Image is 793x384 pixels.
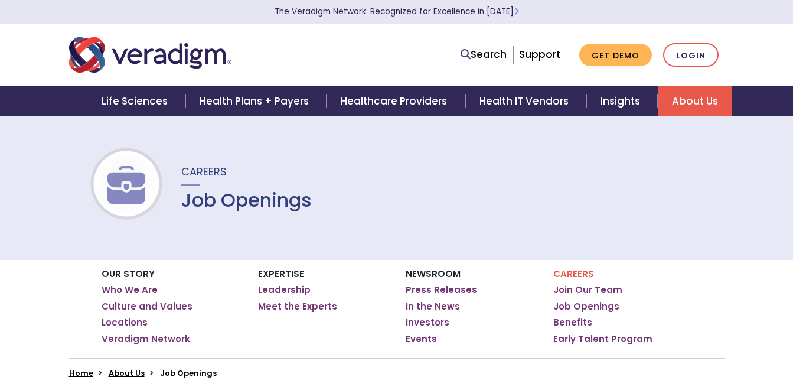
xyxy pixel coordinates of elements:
[258,284,311,296] a: Leadership
[514,6,519,17] span: Learn More
[102,301,192,313] a: Culture and Values
[553,284,622,296] a: Join Our Team
[553,333,652,345] a: Early Talent Program
[181,189,312,211] h1: Job Openings
[406,284,477,296] a: Press Releases
[102,333,190,345] a: Veradigm Network
[181,164,227,179] span: Careers
[327,86,465,116] a: Healthcare Providers
[102,317,148,328] a: Locations
[109,367,145,379] a: About Us
[406,333,437,345] a: Events
[553,301,619,313] a: Job Openings
[663,43,719,67] a: Login
[586,86,658,116] a: Insights
[69,35,231,74] img: Veradigm logo
[406,317,449,328] a: Investors
[87,86,185,116] a: Life Sciences
[658,86,732,116] a: About Us
[258,301,337,313] a: Meet the Experts
[553,317,592,328] a: Benefits
[519,47,560,61] a: Support
[69,367,93,379] a: Home
[461,47,507,63] a: Search
[406,301,460,313] a: In the News
[102,284,158,296] a: Who We Are
[275,6,519,17] a: The Veradigm Network: Recognized for Excellence in [DATE]Learn More
[579,44,652,67] a: Get Demo
[465,86,586,116] a: Health IT Vendors
[185,86,327,116] a: Health Plans + Payers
